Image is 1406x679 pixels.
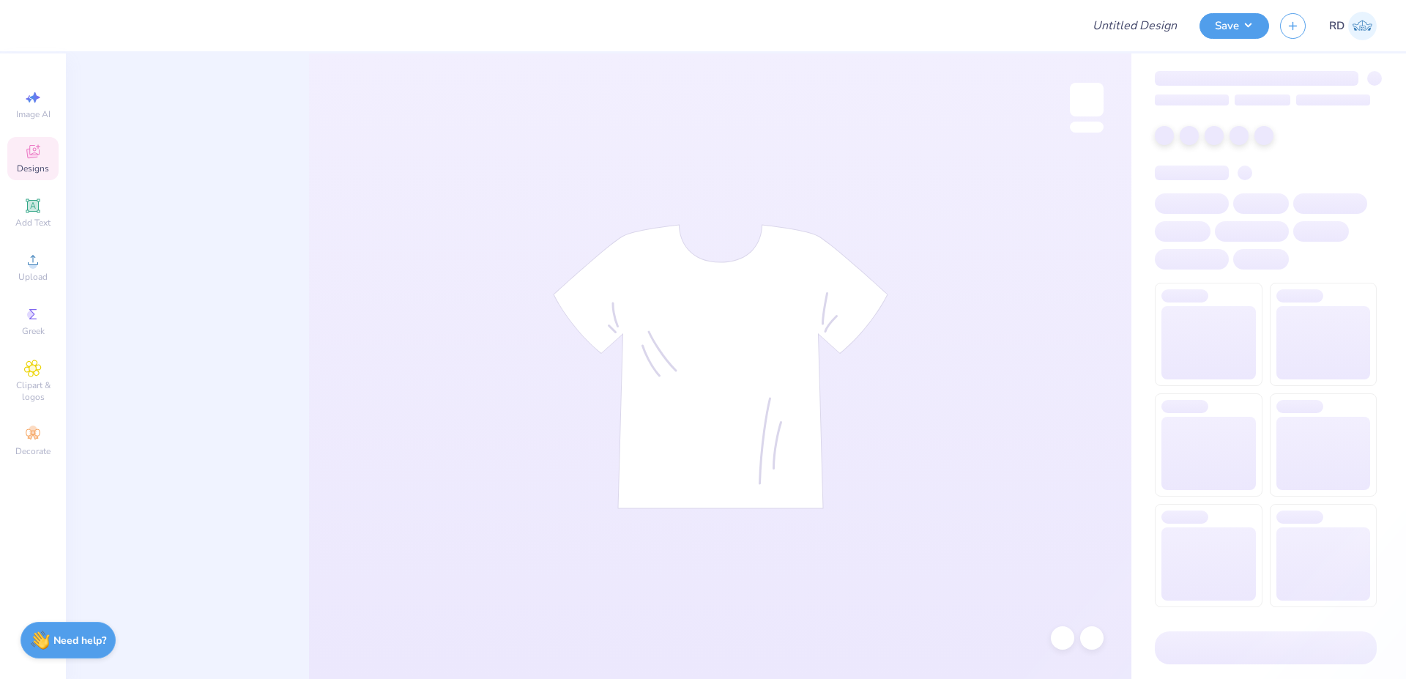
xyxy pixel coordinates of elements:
[1329,18,1344,34] span: RD
[7,379,59,403] span: Clipart & logos
[53,634,106,648] strong: Need help?
[1329,12,1377,40] a: RD
[1199,13,1269,39] button: Save
[553,224,888,509] img: tee-skeleton.svg
[17,163,49,174] span: Designs
[15,217,51,229] span: Add Text
[18,271,48,283] span: Upload
[22,325,45,337] span: Greek
[16,108,51,120] span: Image AI
[1081,11,1189,40] input: Untitled Design
[1348,12,1377,40] img: Rommel Del Rosario
[15,445,51,457] span: Decorate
